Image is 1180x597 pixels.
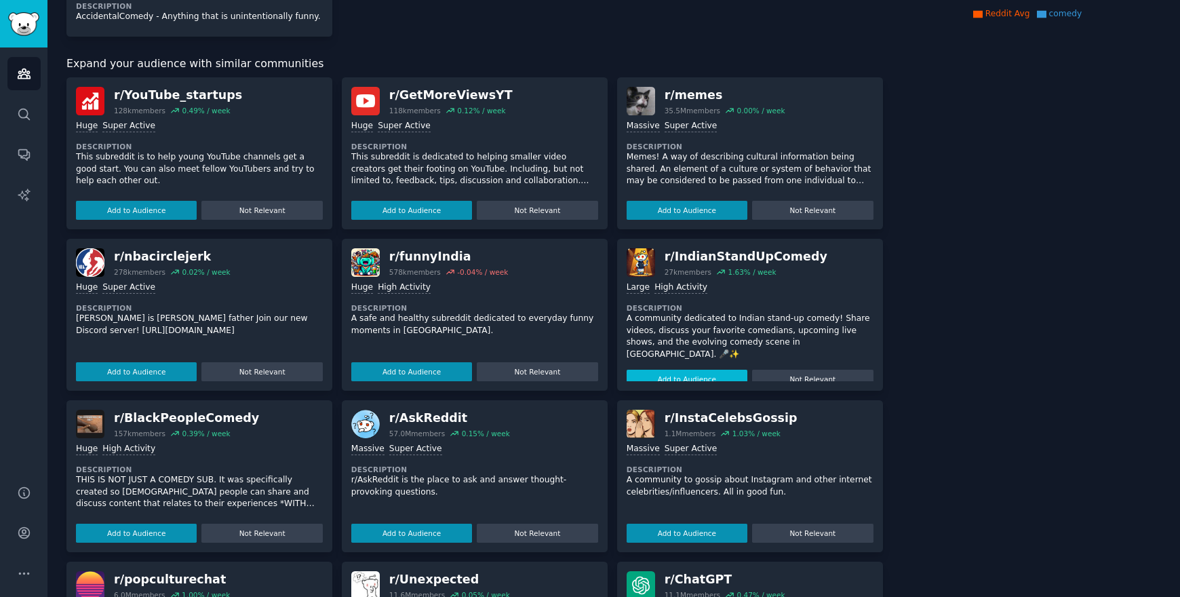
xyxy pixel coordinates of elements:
[351,142,598,151] dt: Description
[752,201,873,220] button: Not Relevant
[654,282,707,294] div: High Activity
[76,282,98,294] div: Huge
[752,370,873,389] button: Not Relevant
[477,362,597,381] button: Not Relevant
[627,524,747,543] button: Add to Audience
[76,201,197,220] button: Add to Audience
[752,524,873,543] button: Not Relevant
[665,248,827,265] div: r/ IndianStandUpComedy
[66,56,323,73] span: Expand your audience with similar communities
[351,151,598,187] p: This subreddit is dedicated to helping smaller video creators get their footing on YouTube. Inclu...
[182,106,230,115] div: 0.49 % / week
[389,443,442,456] div: Super Active
[665,443,717,456] div: Super Active
[351,248,380,277] img: funnyIndia
[389,87,513,104] div: r/ GetMoreViewsYT
[351,87,380,115] img: GetMoreViewsYT
[76,11,323,23] p: AccidentalComedy - Anything that is unintentionally funny.
[627,87,655,115] img: memes
[182,429,230,438] div: 0.39 % / week
[102,443,155,456] div: High Activity
[351,465,598,474] dt: Description
[627,313,873,360] p: A community dedicated to Indian stand-up comedy! Share videos, discuss your favorite comedians, u...
[665,571,785,588] div: r/ ChatGPT
[351,474,598,498] p: r/AskReddit is the place to ask and answer thought-provoking questions.
[665,87,785,104] div: r/ memes
[102,282,155,294] div: Super Active
[665,410,798,427] div: r/ InstaCelebsGossip
[76,313,323,336] p: [PERSON_NAME] is [PERSON_NAME] father Join our new Discord server! [URL][DOMAIN_NAME]
[378,282,431,294] div: High Activity
[351,303,598,313] dt: Description
[351,120,373,133] div: Huge
[627,142,873,151] dt: Description
[76,120,98,133] div: Huge
[114,410,259,427] div: r/ BlackPeopleComedy
[665,106,720,115] div: 35.5M members
[102,120,155,133] div: Super Active
[114,267,165,277] div: 278k members
[736,106,785,115] div: 0.00 % / week
[627,282,650,294] div: Large
[8,12,39,36] img: GummySearch logo
[462,429,510,438] div: 0.15 % / week
[627,443,660,456] div: Massive
[76,151,323,187] p: This subreddit is to help young YouTube channels get a good start. You can also meet fellow YouTu...
[389,571,510,588] div: r/ Unexpected
[665,267,711,277] div: 27k members
[627,201,747,220] button: Add to Audience
[114,106,165,115] div: 128k members
[114,429,165,438] div: 157k members
[201,362,322,381] button: Not Relevant
[985,9,1030,18] span: Reddit Avg
[351,201,472,220] button: Add to Audience
[665,120,717,133] div: Super Active
[76,303,323,313] dt: Description
[389,429,445,438] div: 57.0M members
[627,248,655,277] img: IndianStandUpComedy
[627,151,873,187] p: Memes! A way of describing cultural information being shared. An element of a culture or system o...
[76,1,323,11] dt: Description
[378,120,431,133] div: Super Active
[76,410,104,438] img: BlackPeopleComedy
[351,362,472,381] button: Add to Audience
[76,474,323,510] p: THIS IS NOT JUST A COMEDY SUB. It was specifically created so [DEMOGRAPHIC_DATA] people can share...
[627,120,660,133] div: Massive
[76,142,323,151] dt: Description
[457,106,505,115] div: 0.12 % / week
[728,267,776,277] div: 1.63 % / week
[201,524,322,543] button: Not Relevant
[627,410,655,438] img: InstaCelebsGossip
[114,248,231,265] div: r/ nbacirclejerk
[182,267,230,277] div: 0.02 % / week
[351,313,598,336] p: A safe and healthy subreddit dedicated to everyday funny moments in [GEOGRAPHIC_DATA].
[76,443,98,456] div: Huge
[76,465,323,474] dt: Description
[76,362,197,381] button: Add to Audience
[351,443,385,456] div: Massive
[627,474,873,498] p: A community to gossip about Instagram and other internet celebrities/influencers. All in good fun.
[351,524,472,543] button: Add to Audience
[457,267,508,277] div: -0.04 % / week
[732,429,781,438] div: 1.03 % / week
[201,201,322,220] button: Not Relevant
[477,201,597,220] button: Not Relevant
[76,248,104,277] img: nbacirclejerk
[76,87,104,115] img: YouTube_startups
[114,87,242,104] div: r/ YouTube_startups
[351,410,380,438] img: AskReddit
[76,524,197,543] button: Add to Audience
[477,524,597,543] button: Not Relevant
[389,267,441,277] div: 578k members
[627,303,873,313] dt: Description
[351,282,373,294] div: Huge
[1049,9,1082,18] span: comedy
[627,370,747,389] button: Add to Audience
[665,429,716,438] div: 1.1M members
[389,106,441,115] div: 118k members
[389,248,508,265] div: r/ funnyIndia
[114,571,230,588] div: r/ popculturechat
[389,410,510,427] div: r/ AskReddit
[627,465,873,474] dt: Description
